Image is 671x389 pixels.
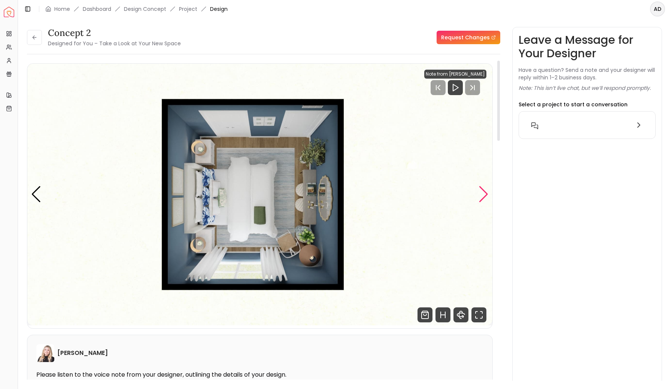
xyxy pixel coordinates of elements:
div: Carousel [27,64,492,325]
div: Next slide [479,186,489,203]
img: Spacejoy Logo [4,7,14,17]
button: AD [650,1,665,16]
div: Note from [PERSON_NAME] [424,70,486,79]
p: Select a project to start a conversation [519,101,628,108]
div: 5 / 5 [27,64,492,325]
h3: concept 2 [48,27,181,39]
span: Design [210,5,228,13]
nav: breadcrumb [45,5,228,13]
svg: Shop Products from this design [418,307,432,322]
a: Spacejoy [4,7,14,17]
span: AD [651,2,664,16]
a: Project [179,5,197,13]
small: Designed for You – Take a Look at Your New Space [48,40,181,47]
a: Dashboard [83,5,111,13]
svg: Play [451,83,460,92]
img: Hannah James [36,344,54,362]
div: Previous slide [31,186,41,203]
p: Have a question? Send a note and your designer will reply within 1–2 business days. [519,66,656,81]
h6: [PERSON_NAME] [57,349,108,358]
a: Home [54,5,70,13]
svg: Fullscreen [471,307,486,322]
p: Note: This isn’t live chat, but we’ll respond promptly. [519,84,651,92]
a: Request Changes [437,31,500,44]
p: Please listen to the voice note from your designer, outlining the details of your design. [36,371,483,379]
li: Design Concept [124,5,166,13]
svg: 360 View [453,307,468,322]
h3: Leave a Message for Your Designer [519,33,656,60]
img: Design Render 1 [27,64,492,325]
svg: Hotspots Toggle [435,307,450,322]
